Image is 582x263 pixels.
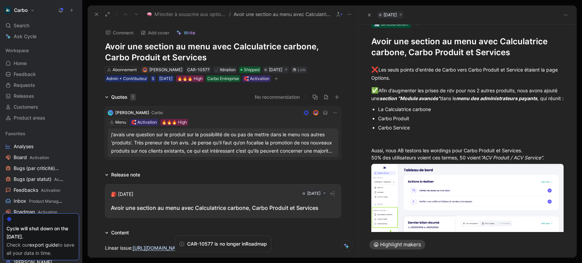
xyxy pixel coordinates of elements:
[255,93,300,101] button: No recommendation
[456,95,537,101] em: menu des administrateurs payants
[3,20,79,31] div: Search
[14,114,45,121] span: Product areas
[207,75,239,82] div: Carbo Entreprise
[14,176,64,183] span: Bugs (par statut)
[3,163,79,173] a: Bugs (par criticité)Activation
[105,244,341,251] div: Linear issue:
[3,80,79,90] a: Requests
[29,242,58,248] a: export guide
[384,12,397,18] div: [DATE]
[371,65,564,81] div: Les seuls points d'entrée de Carbo vers Carbo Produit et Service étaient la page Options.
[102,93,138,101] div: Quotes1
[14,198,63,205] span: Inbox
[371,36,564,58] h1: Avoir une section au menu avec Calculatrice carbone, Carbo Produit et Services
[3,152,79,163] a: BoardActivation
[147,12,152,17] img: 🧠
[3,69,79,79] a: Feedback
[145,10,228,18] button: 🧠M'inciter à souscrire aux options
[159,75,173,82] div: [DATE]
[30,155,49,160] span: Activation
[3,91,79,101] a: Releases
[111,171,140,179] div: Release note
[3,45,79,56] div: Workspace
[149,110,163,115] span: · Carbo
[371,86,564,102] div: Afin d’augmenter les prises de rdv pour nos 2 autres produits, nous avons ajouté une dans le , qu...
[3,141,79,152] a: Analyses
[481,155,544,160] em: “ACV Produit / ACV Service”.
[214,68,219,72] img: ✔️
[371,147,564,161] div: Aussi, nous AB testons les wordings pour Carbo Produit et Services. 50% des utilisateurs voient c...
[298,66,306,73] div: Link
[14,208,57,216] span: Roadmap
[3,58,79,68] a: Home
[184,30,195,36] span: Write
[5,47,29,54] span: Workspace
[14,71,36,78] span: Feedback
[115,110,149,115] span: [PERSON_NAME]
[6,225,75,241] div: Cycle will shut down on the [DATE].
[111,204,335,212] div: Avoir une section au menu avec Calculatrice carbone, Carbo Produit et Services
[14,104,38,110] span: Customers
[130,94,136,100] div: 1
[234,10,331,18] span: Avoir une section au menu avec Calculatrice carbone, Carbo Produit et Services
[378,106,564,113] div: La Calculatrice carbone
[3,185,79,195] a: FeedbacksActivation
[111,229,129,237] div: Content
[3,5,36,15] button: CarboCarbo
[143,68,147,72] img: avatar
[113,66,137,73] div: Abonnement
[149,67,182,72] span: [PERSON_NAME]
[187,66,210,73] div: CAR-10577
[154,10,226,18] span: M'inciter à souscrire aux options
[102,28,137,37] button: Comment
[14,154,49,161] span: Board
[187,241,267,247] span: CAR-10577 is no longer in Roadmap
[105,41,341,63] h1: Avoir une section au menu avec Calculatrice carbone, Carbo Produit et Services
[115,119,126,126] div: Menu
[3,102,79,112] a: Customers
[102,229,132,237] div: Content
[378,124,564,131] div: Carbo Service
[239,66,261,73] div: Shipped
[371,66,378,73] span: ❌
[177,75,203,82] div: 🔥🔥🔥 High
[131,119,157,126] div: 🧲 Activation
[111,190,133,198] div: 🎒 [DATE]
[14,21,29,30] span: Search
[14,93,34,99] span: Releases
[213,66,237,73] div: ✔️Itération
[41,188,60,193] span: Activation
[111,130,335,155] div: j'avais une question sur le produit sur la possibilité de ou pas de mettre dans le menu nos autre...
[14,82,35,89] span: Requests
[379,95,440,101] em: section “Module avancés”
[14,187,60,194] span: Feedbacks
[29,199,70,204] span: Product Management
[6,241,75,257] div: Check our to save all your data in time.
[108,110,113,115] img: logo
[173,28,198,37] button: Write
[3,174,79,184] a: Bugs (par statut)Activation
[3,196,79,206] a: InboxProduct Management
[14,165,64,172] span: Bugs (par criticité)
[371,164,564,251] img: image.png
[14,32,36,41] span: Ask Cycle
[5,130,25,137] span: Favorites
[106,75,147,82] div: Admin + Contributeur
[137,28,173,37] button: Add cover
[54,177,74,182] span: Activation
[371,87,378,94] span: ✅
[229,10,231,18] span: /
[3,128,79,139] div: Favorites
[152,75,154,82] div: S
[269,66,282,73] div: [DATE]
[14,60,27,67] span: Home
[105,184,341,218] button: 🎒 [DATE][DATE]Avoir une section au menu avec Calculatrice carbone, Carbo Produit et Services
[14,7,28,13] h1: Carbo
[378,115,564,122] div: Carbo Produit
[162,119,187,126] div: 🔥🔥🔥 High
[307,190,320,197] div: [DATE]
[102,171,143,179] div: Release note
[244,75,269,82] div: 🧲 Activation
[3,113,79,123] a: Product areas
[244,66,259,73] span: Shipped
